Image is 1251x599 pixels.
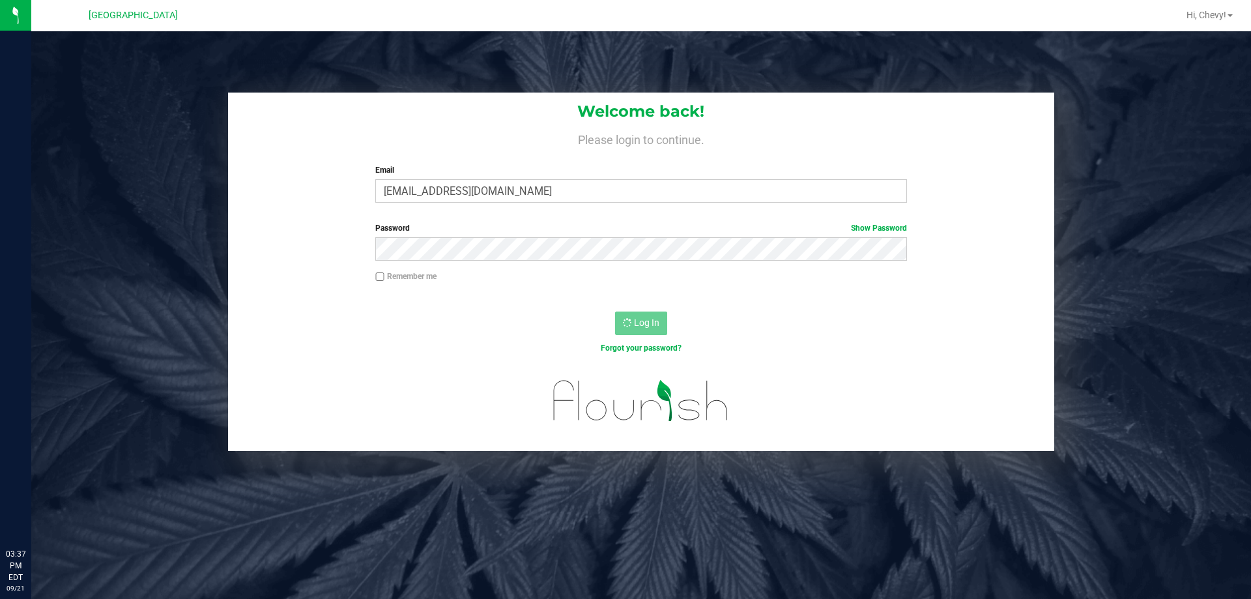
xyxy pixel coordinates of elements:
[375,270,437,282] label: Remember me
[375,164,906,176] label: Email
[228,103,1054,120] h1: Welcome back!
[89,10,178,21] span: [GEOGRAPHIC_DATA]
[6,583,25,593] p: 09/21
[375,272,384,282] input: Remember me
[601,343,682,353] a: Forgot your password?
[228,130,1054,146] h4: Please login to continue.
[375,224,410,233] span: Password
[615,312,667,335] button: Log In
[634,317,659,328] span: Log In
[538,368,744,434] img: flourish_logo.svg
[6,548,25,583] p: 03:37 PM EDT
[851,224,907,233] a: Show Password
[1186,10,1226,20] span: Hi, Chevy!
